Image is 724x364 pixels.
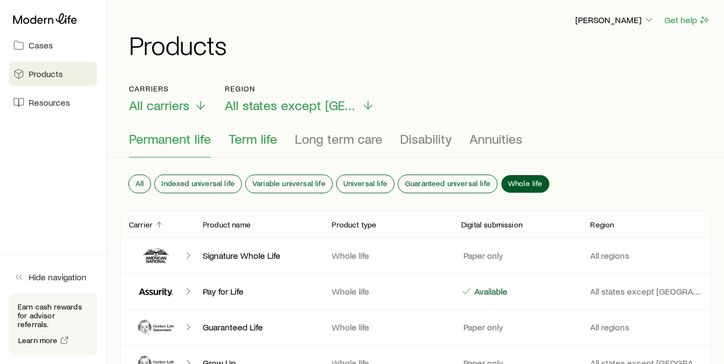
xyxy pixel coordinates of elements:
button: CarriersAll carriers [129,84,207,113]
button: All [129,175,150,193]
p: Carrier [129,220,153,229]
p: Whole life [332,250,444,261]
p: [PERSON_NAME] [575,14,655,25]
p: All regions [591,250,703,261]
p: Available [472,286,507,297]
span: Annuities [469,131,522,146]
span: Products [29,68,63,79]
p: Paper only [461,322,503,333]
span: Disability [400,131,452,146]
button: RegionAll states except [GEOGRAPHIC_DATA] [225,84,375,113]
span: Universal life [343,179,387,188]
span: Whole life [508,179,543,188]
a: Products [9,62,97,86]
p: Carriers [129,84,207,93]
a: Cases [9,33,97,57]
span: All states except [GEOGRAPHIC_DATA] [225,97,357,113]
p: Region [591,220,614,229]
span: Indexed universal life [161,179,235,188]
p: Guaranteed Life [203,322,315,333]
div: Product types [129,131,702,157]
button: Indexed universal life [155,175,241,193]
span: Learn more [18,336,58,344]
button: Guaranteed universal life [398,175,497,193]
p: Whole life [332,322,444,333]
button: Universal life [337,175,394,193]
p: Signature Whole Life [203,250,315,261]
span: Variable universal life [252,179,326,188]
span: Permanent life [129,131,211,146]
span: Long term care [295,131,382,146]
span: Term life [229,131,277,146]
span: All [136,179,144,188]
p: All states except [GEOGRAPHIC_DATA] [591,286,703,297]
p: Digital submission [461,220,522,229]
button: Get help [664,14,711,26]
div: Earn cash rewards for advisor referrals.Learn more [9,294,97,355]
p: Pay for Life [203,286,315,297]
a: Resources [9,90,97,115]
p: Paper only [461,250,503,261]
button: Whole life [501,175,549,193]
span: Guaranteed universal life [405,179,490,188]
h1: Products [129,31,711,58]
button: [PERSON_NAME] [575,14,655,27]
span: All carriers [129,97,190,113]
button: Variable universal life [246,175,332,193]
p: Product name [203,220,251,229]
p: Earn cash rewards for advisor referrals. [18,302,88,329]
p: Whole life [332,286,444,297]
span: Resources [29,97,70,108]
p: Product type [332,220,377,229]
p: All regions [591,322,703,333]
span: Cases [29,40,53,51]
span: Hide navigation [29,271,87,282]
p: Region [225,84,375,93]
button: Hide navigation [9,265,97,289]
